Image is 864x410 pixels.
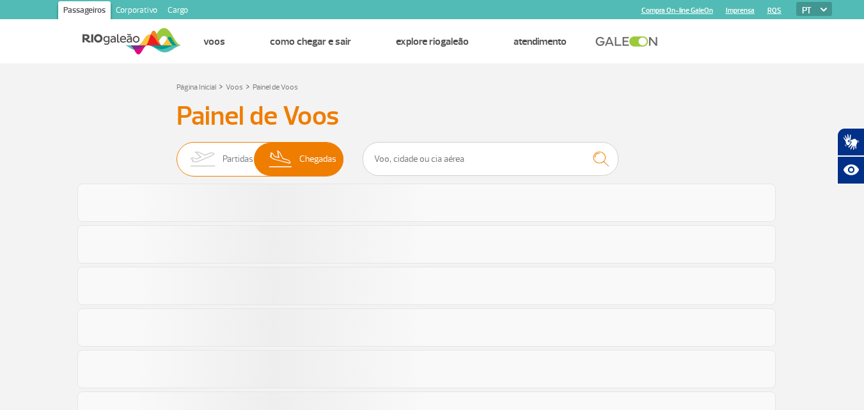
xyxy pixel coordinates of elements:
[837,156,864,184] button: Abrir recursos assistivos.
[246,79,250,93] a: >
[299,143,336,176] span: Chegadas
[270,35,351,48] a: Como chegar e sair
[177,83,216,92] a: Página Inicial
[177,100,688,132] h3: Painel de Voos
[253,83,298,92] a: Painel de Voos
[767,6,782,15] a: RQS
[226,83,243,92] a: Voos
[182,143,223,176] img: slider-embarque
[363,142,618,176] input: Voo, cidade ou cia aérea
[837,128,864,184] div: Plugin de acessibilidade da Hand Talk.
[262,143,300,176] img: slider-desembarque
[837,128,864,156] button: Abrir tradutor de língua de sinais.
[111,1,162,22] a: Corporativo
[396,35,469,48] a: Explore RIOgaleão
[203,35,225,48] a: Voos
[726,6,755,15] a: Imprensa
[162,1,193,22] a: Cargo
[58,1,111,22] a: Passageiros
[641,6,713,15] a: Compra On-line GaleOn
[219,79,223,93] a: >
[223,143,253,176] span: Partidas
[514,35,567,48] a: Atendimento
